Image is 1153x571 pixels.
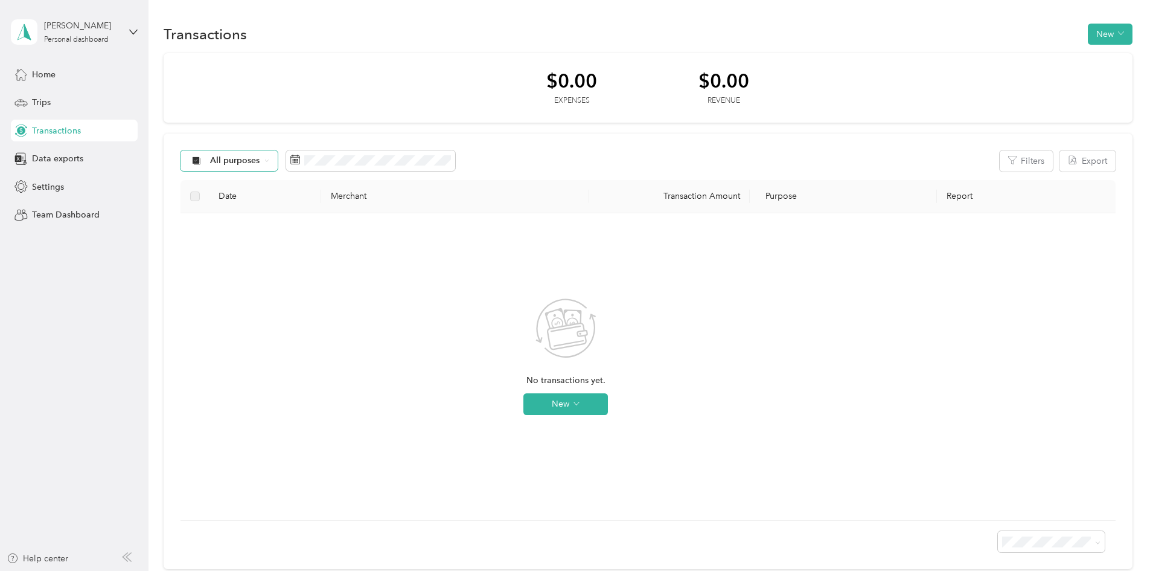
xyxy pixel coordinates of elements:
[1088,24,1132,45] button: New
[759,191,797,201] span: Purpose
[698,70,749,91] div: $0.00
[526,374,605,387] span: No transactions yet.
[32,152,83,165] span: Data exports
[32,68,56,81] span: Home
[546,70,597,91] div: $0.00
[32,208,100,221] span: Team Dashboard
[698,95,749,106] div: Revenue
[589,180,750,213] th: Transaction Amount
[937,180,1116,213] th: Report
[1085,503,1153,571] iframe: Everlance-gr Chat Button Frame
[44,36,109,44] div: Personal dashboard
[210,156,260,165] span: All purposes
[1059,150,1116,172] button: Export
[32,181,64,193] span: Settings
[164,28,247,40] h1: Transactions
[209,180,321,213] th: Date
[1000,150,1053,172] button: Filters
[44,19,120,32] div: [PERSON_NAME]
[7,552,68,565] button: Help center
[523,393,608,415] button: New
[32,96,51,109] span: Trips
[546,95,597,106] div: Expenses
[321,180,589,213] th: Merchant
[32,124,81,137] span: Transactions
